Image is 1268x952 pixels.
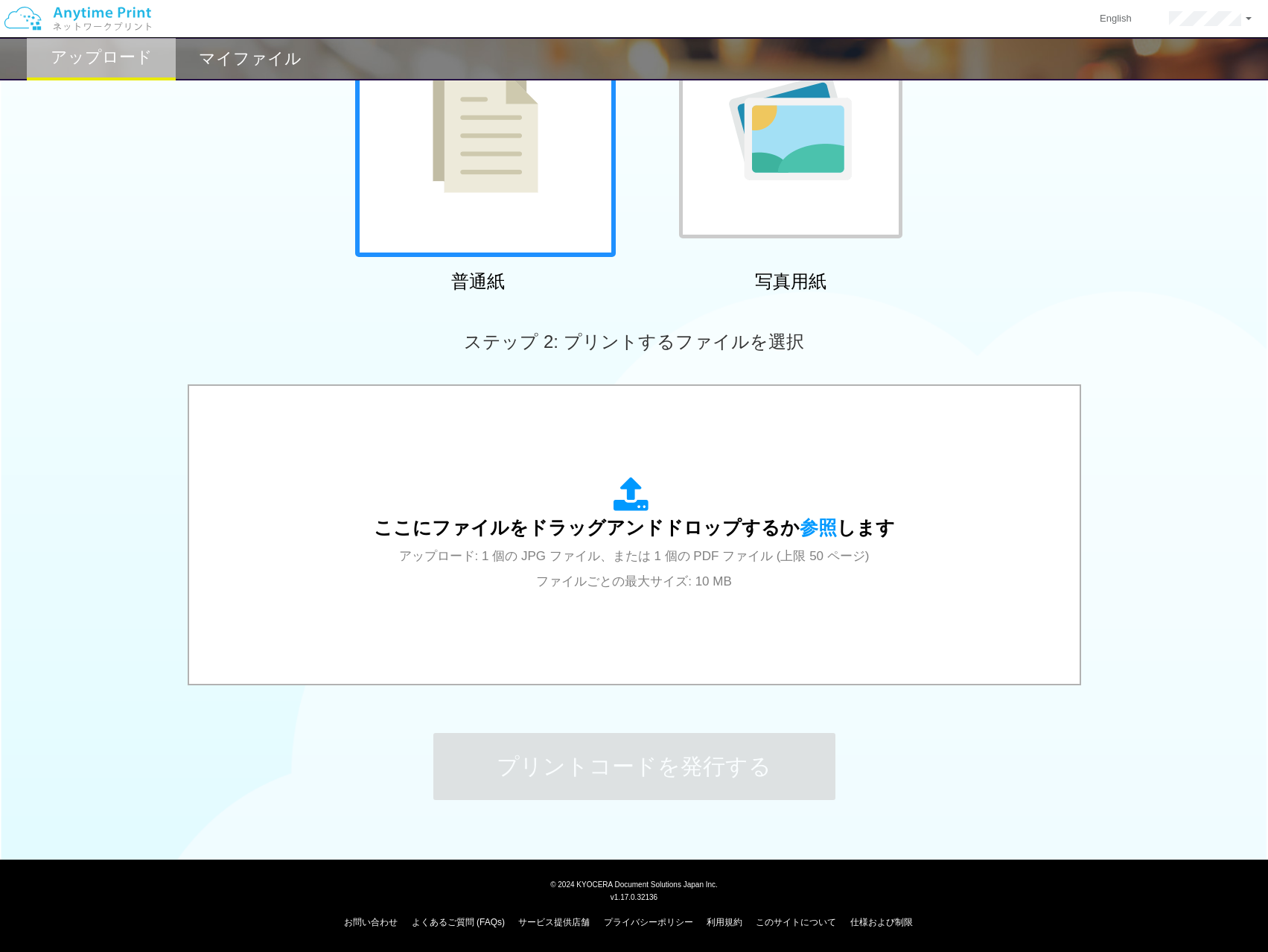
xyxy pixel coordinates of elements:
a: 利用規約 [707,917,742,927]
h2: マイファイル [199,50,302,68]
a: よくあるご質問 (FAQs) [412,917,505,927]
a: このサイトについて [756,917,836,927]
span: ここにファイルをドラッグアンドドロップするか します [374,517,895,538]
span: 参照 [800,517,837,538]
a: プライバシーポリシー [604,917,693,927]
h2: アップロード [51,48,153,66]
h2: 普通紙 [348,272,608,291]
span: ステップ 2: プリントするファイルを選択 [464,331,803,352]
a: サービス提供店舗 [518,917,590,927]
img: plain-paper.png [433,60,538,193]
span: © 2024 KYOCERA Document Solutions Japan Inc. [550,879,718,889]
h2: 写真用紙 [660,272,921,291]
a: お問い合わせ [344,917,398,927]
button: プリントコードを発行する [433,733,835,800]
span: v1.17.0.32136 [611,892,657,901]
img: photo-paper.png [729,74,852,180]
span: アップロード: 1 個の JPG ファイル、または 1 個の PDF ファイル (上限 50 ページ) ファイルごとの最大サイズ: 10 MB [399,549,870,588]
a: 仕様および制限 [850,917,913,927]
